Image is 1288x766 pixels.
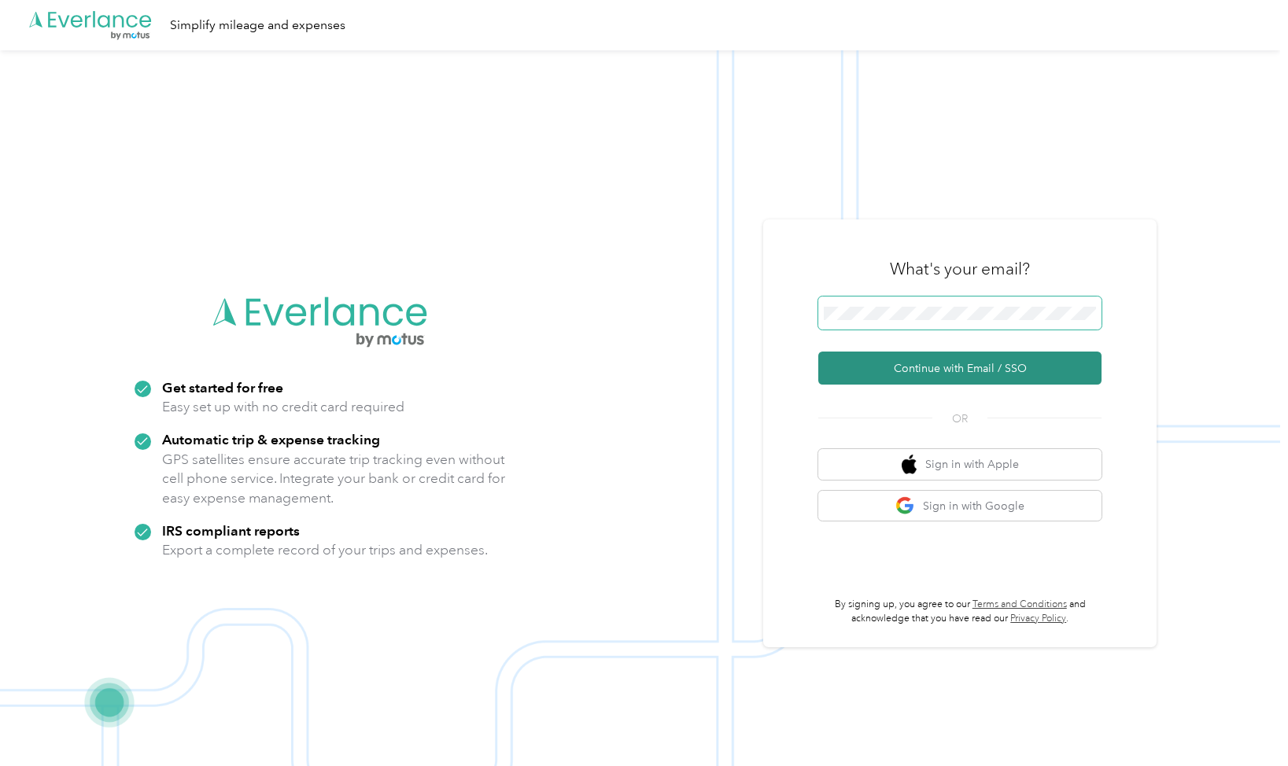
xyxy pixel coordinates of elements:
[1010,613,1066,624] a: Privacy Policy
[818,352,1102,385] button: Continue with Email / SSO
[162,431,380,447] strong: Automatic trip & expense tracking
[895,496,915,516] img: google logo
[932,411,987,427] span: OR
[818,598,1102,625] p: By signing up, you agree to our and acknowledge that you have read our .
[902,455,917,474] img: apple logo
[162,450,506,508] p: GPS satellites ensure accurate trip tracking even without cell phone service. Integrate your bank...
[162,397,404,417] p: Easy set up with no credit card required
[818,449,1102,480] button: apple logoSign in with Apple
[170,16,345,35] div: Simplify mileage and expenses
[818,491,1102,521] button: google logoSign in with Google
[890,258,1030,280] h3: What's your email?
[162,540,488,560] p: Export a complete record of your trips and expenses.
[162,522,300,539] strong: IRS compliant reports
[972,598,1067,610] a: Terms and Conditions
[162,379,283,396] strong: Get started for free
